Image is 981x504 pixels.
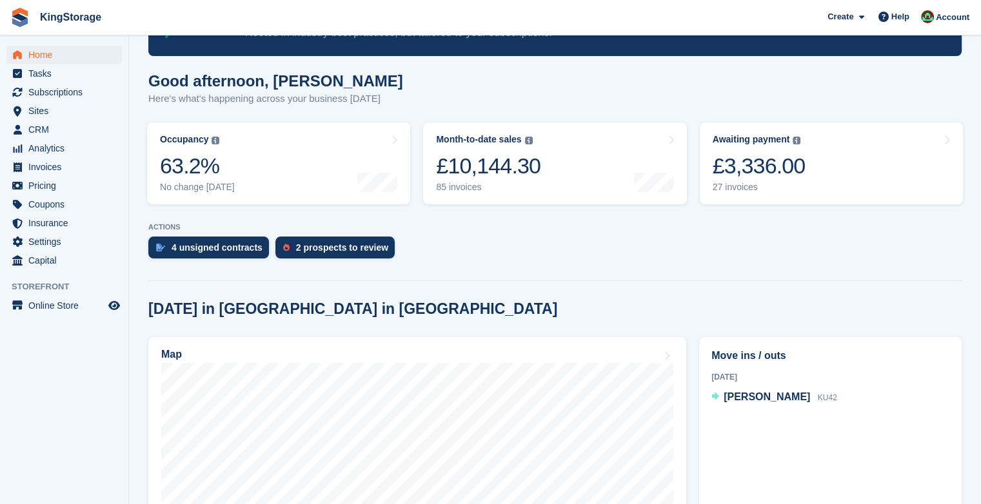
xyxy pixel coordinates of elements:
[28,158,106,176] span: Invoices
[711,389,837,406] a: [PERSON_NAME] KU42
[6,296,122,315] a: menu
[891,10,909,23] span: Help
[936,11,969,24] span: Account
[6,195,122,213] a: menu
[296,242,388,253] div: 2 prospects to review
[6,139,122,157] a: menu
[28,214,106,232] span: Insurance
[6,83,122,101] a: menu
[28,296,106,315] span: Online Store
[28,139,106,157] span: Analytics
[28,46,106,64] span: Home
[818,393,837,402] span: KU42
[711,348,949,363] h2: Move ins / outs
[28,195,106,213] span: Coupons
[283,244,290,251] img: prospect-51fa495bee0391a8d652442698ab0144808aea92771e9ea1ae160a38d050c398.svg
[148,300,557,318] h2: [DATE] in [GEOGRAPHIC_DATA] in [GEOGRAPHIC_DATA]
[28,102,106,120] span: Sites
[12,280,128,293] span: Storefront
[724,391,810,402] span: [PERSON_NAME]
[6,102,122,120] a: menu
[35,6,106,28] a: KingStorage
[28,233,106,251] span: Settings
[700,122,963,204] a: Awaiting payment £3,336.00 27 invoices
[10,8,30,27] img: stora-icon-8386f47178a22dfd0bd8f6a31ec36ba5ce8667c1dd55bd0f319d3a0aa187defe.svg
[28,121,106,139] span: CRM
[436,153,540,179] div: £10,144.30
[711,371,949,383] div: [DATE]
[6,251,122,269] a: menu
[148,92,403,106] p: Here's what's happening across your business [DATE]
[713,134,790,145] div: Awaiting payment
[148,223,962,231] p: ACTIONS
[423,122,686,204] a: Month-to-date sales £10,144.30 85 invoices
[28,177,106,195] span: Pricing
[212,137,219,144] img: icon-info-grey-7440780725fd019a000dd9b08b2336e03edf1995a4989e88bcd33f0948082b44.svg
[713,153,806,179] div: £3,336.00
[827,10,853,23] span: Create
[160,153,235,179] div: 63.2%
[172,242,263,253] div: 4 unsigned contracts
[6,214,122,232] a: menu
[160,182,235,193] div: No change [DATE]
[713,182,806,193] div: 27 invoices
[275,237,401,265] a: 2 prospects to review
[147,122,410,204] a: Occupancy 63.2% No change [DATE]
[28,83,106,101] span: Subscriptions
[6,64,122,82] a: menu
[6,121,122,139] a: menu
[525,137,533,144] img: icon-info-grey-7440780725fd019a000dd9b08b2336e03edf1995a4989e88bcd33f0948082b44.svg
[28,64,106,82] span: Tasks
[161,349,182,360] h2: Map
[148,237,275,265] a: 4 unsigned contracts
[160,134,208,145] div: Occupancy
[28,251,106,269] span: Capital
[793,137,800,144] img: icon-info-grey-7440780725fd019a000dd9b08b2336e03edf1995a4989e88bcd33f0948082b44.svg
[6,158,122,176] a: menu
[436,134,521,145] div: Month-to-date sales
[6,177,122,195] a: menu
[921,10,934,23] img: John King
[6,233,122,251] a: menu
[148,72,403,90] h1: Good afternoon, [PERSON_NAME]
[6,46,122,64] a: menu
[156,244,165,251] img: contract_signature_icon-13c848040528278c33f63329250d36e43548de30e8caae1d1a13099fd9432cc5.svg
[436,182,540,193] div: 85 invoices
[106,298,122,313] a: Preview store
